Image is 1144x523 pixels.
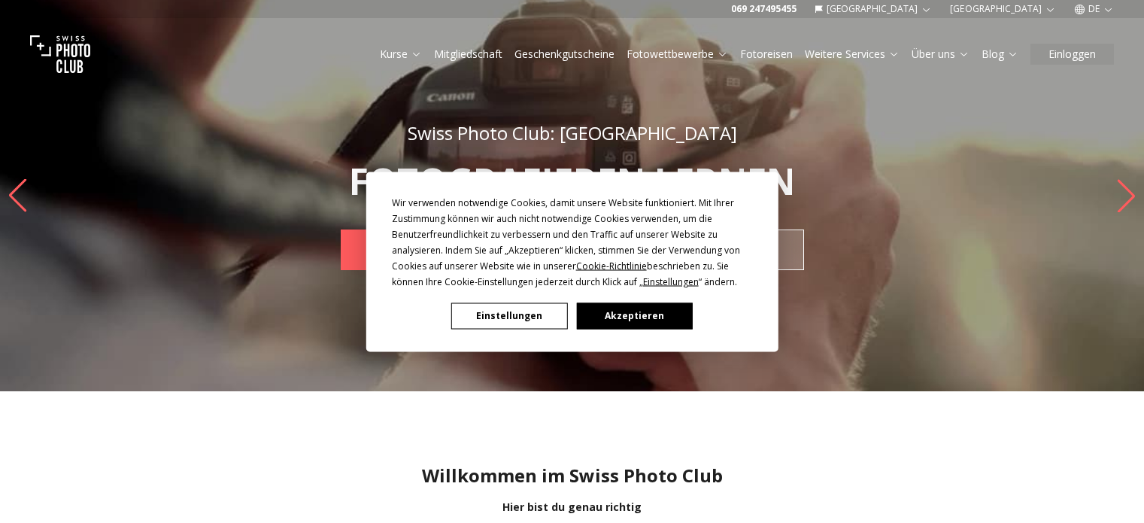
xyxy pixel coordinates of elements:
div: Wir verwenden notwendige Cookies, damit unsere Website funktioniert. Mit Ihrer Zustimmung können ... [392,194,753,289]
div: Cookie Consent Prompt [366,172,778,351]
span: Cookie-Richtlinie [576,259,647,272]
button: Akzeptieren [576,303,692,329]
button: Einstellungen [451,303,567,329]
span: Einstellungen [643,275,699,287]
